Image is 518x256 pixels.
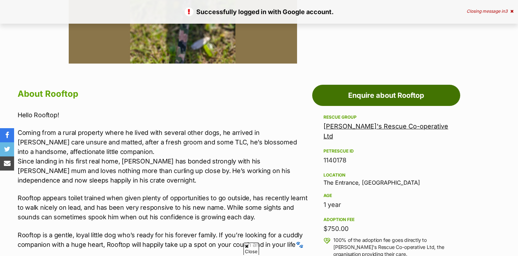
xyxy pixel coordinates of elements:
a: [PERSON_NAME]'s Rescue Co-operative Ltd [323,123,448,140]
p: Rooftop appears toilet trained when given plenty of opportunities to go outside, has recently lea... [18,193,309,222]
h2: About Rooftop [18,86,309,102]
span: Close [243,243,259,255]
p: Coming from a rural property where he lived with several other dogs, he arrived in [PERSON_NAME] ... [18,128,309,185]
div: Adoption fee [323,217,449,222]
div: Age [323,193,449,198]
div: Rescue group [323,114,449,120]
div: Closing message in [467,9,513,14]
div: PetRescue ID [323,148,449,154]
a: Enquire about Rooftop [312,85,460,106]
div: 1 year [323,200,449,210]
div: $750.00 [323,224,449,234]
div: 1140178 [323,155,449,165]
div: The Entrance, [GEOGRAPHIC_DATA] [323,171,449,186]
p: Hello Rooftop! [18,110,309,120]
p: Rooftop is a gentle, loyal little dog who’s ready for his forever family. If you’re looking for a... [18,230,309,249]
p: Successfully logged in with Google account. [7,7,511,17]
div: Location [323,172,449,178]
span: 3 [505,8,507,14]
